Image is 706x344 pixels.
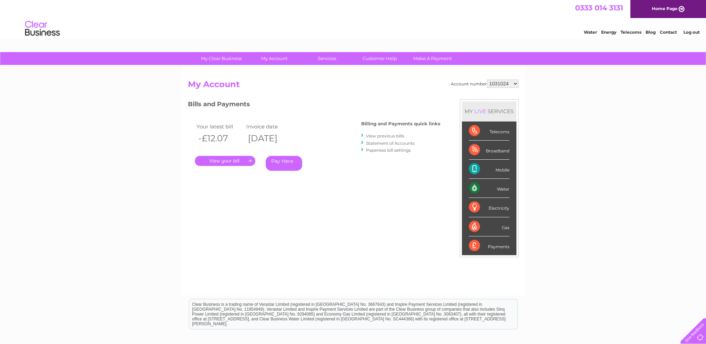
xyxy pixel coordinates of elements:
[188,79,518,93] h2: My Account
[188,99,440,111] h3: Bills and Payments
[601,30,616,35] a: Energy
[266,156,302,171] a: Pay Here
[660,30,677,35] a: Contact
[193,52,250,65] a: My Clear Business
[462,101,516,121] div: MY SERVICES
[361,121,440,126] h4: Billing and Payments quick links
[646,30,656,35] a: Blog
[366,133,404,139] a: View previous bills
[469,236,509,255] div: Payments
[469,179,509,198] div: Water
[584,30,597,35] a: Water
[366,148,411,153] a: Paperless bill settings
[451,79,518,88] div: Account number
[246,52,303,65] a: My Account
[189,4,517,34] div: Clear Business is a trading name of Verastar Limited (registered in [GEOGRAPHIC_DATA] No. 3667643...
[351,52,408,65] a: Customer Help
[244,122,294,131] td: Invoice date
[469,121,509,141] div: Telecoms
[25,18,60,39] img: logo.png
[621,30,641,35] a: Telecoms
[469,160,509,179] div: Mobile
[469,217,509,236] div: Gas
[298,52,356,65] a: Services
[469,141,509,160] div: Broadband
[575,3,623,12] a: 0333 014 3131
[473,108,488,115] div: LIVE
[195,122,245,131] td: Your latest bill
[366,141,415,146] a: Statement of Accounts
[244,131,294,145] th: [DATE]
[195,131,245,145] th: -£12.07
[469,198,509,217] div: Electricity
[683,30,699,35] a: Log out
[404,52,461,65] a: Make A Payment
[195,156,255,166] a: .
